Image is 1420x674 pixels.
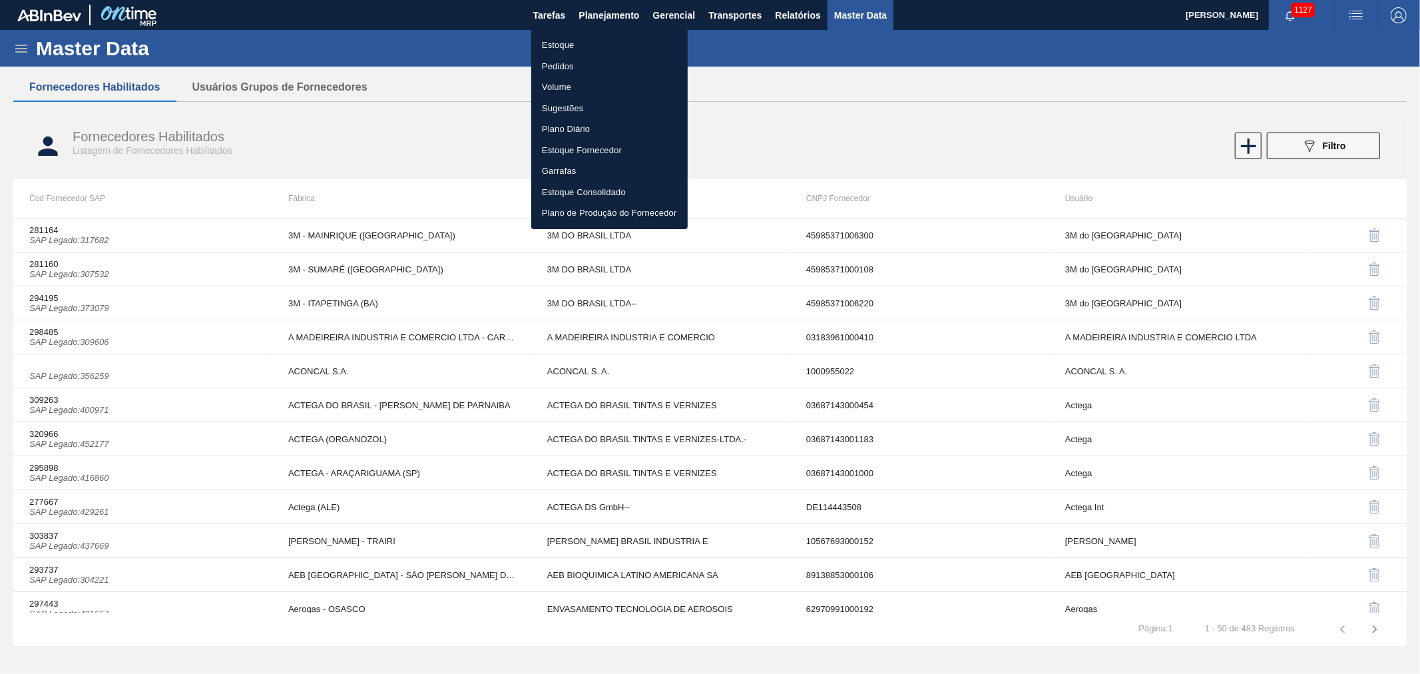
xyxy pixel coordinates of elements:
a: Estoque [531,35,688,56]
a: Estoque Consolidado [531,182,688,203]
a: Volume [531,77,688,98]
a: Pedidos [531,56,688,77]
a: Garrafas [531,161,688,182]
a: Estoque Fornecedor [531,140,688,161]
a: Sugestões [531,98,688,119]
a: Plano de Produção do Fornecedor [531,202,688,224]
a: Plano Diário [531,119,688,140]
